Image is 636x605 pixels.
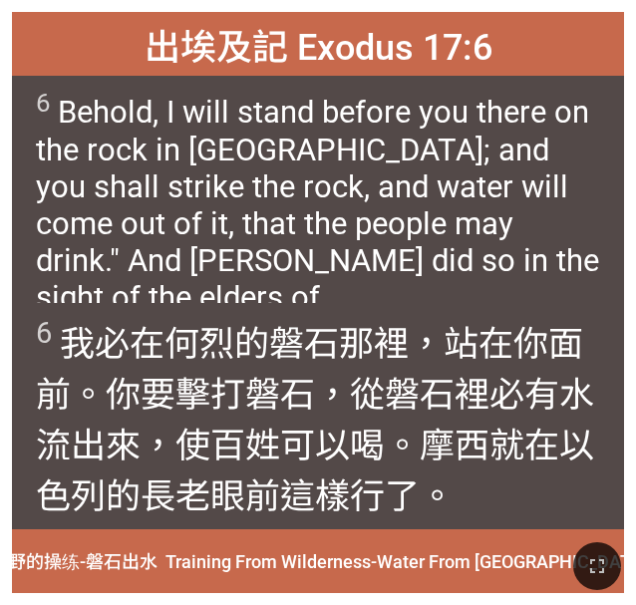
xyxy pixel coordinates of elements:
wh3318: ，使百姓 [36,426,594,517]
wh2722: 的磐石 [36,324,594,517]
wh8354: 。摩西 [36,426,594,517]
wh2205: 眼前 [210,476,455,517]
wh5869: 這樣行了 [280,476,455,517]
wh5221: 磐石 [36,375,594,517]
span: Behold, I will stand before you there on the rock in [GEOGRAPHIC_DATA]; and you shall strike the ... [36,88,599,352]
wh6440: 。你要擊打 [36,375,594,517]
span: 出埃及記 Exodus 17:6 [145,18,492,70]
wh5971: 可以喝 [36,426,594,517]
wh4325: 流出來 [36,426,594,517]
wh6697: ，從磐石裡必有水 [36,375,594,517]
sup: 6 [36,316,52,350]
wh3478: 的長老 [106,476,455,517]
wh4872: 就在以色列 [36,426,594,517]
wh6697: 那裡，站在 [36,324,594,517]
wh6213: 。 [420,476,455,517]
sup: 6 [36,88,51,118]
wh5975: 你面前 [36,324,594,517]
span: 我必在何烈 [36,315,599,518]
